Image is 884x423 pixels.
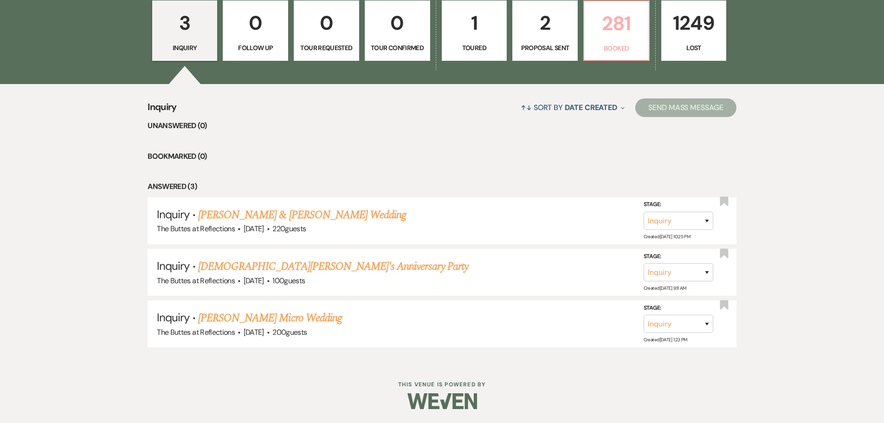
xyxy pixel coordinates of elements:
span: [DATE] [244,276,264,286]
span: [DATE] [244,224,264,234]
a: 0Tour Confirmed [365,0,430,61]
li: Bookmarked (0) [148,150,736,163]
span: The Buttes at Reflections [157,224,235,234]
p: 0 [229,7,282,39]
span: ↑↓ [521,103,532,112]
p: 0 [371,7,424,39]
a: 2Proposal Sent [512,0,578,61]
img: Weven Logo [407,385,477,417]
span: Created: [DATE] 10:25 PM [644,234,690,240]
span: The Buttes at Reflections [157,327,235,337]
a: [PERSON_NAME] Micro Wedding [198,310,342,326]
span: Inquiry [157,310,189,325]
label: Stage: [644,200,713,210]
a: 0Follow Up [223,0,288,61]
li: Answered (3) [148,181,736,193]
p: Inquiry [158,43,212,53]
span: Inquiry [157,207,189,221]
span: Created: [DATE] 9:11 AM [644,285,686,291]
p: 1 [448,7,501,39]
p: Lost [667,43,721,53]
button: Send Mass Message [635,98,736,117]
a: [DEMOGRAPHIC_DATA][PERSON_NAME]'s Anniversary Party [198,258,468,275]
span: Date Created [565,103,617,112]
span: The Buttes at Reflections [157,276,235,286]
a: 3Inquiry [152,0,218,61]
button: Sort By Date Created [517,95,628,120]
span: Inquiry [148,100,177,120]
p: Toured [448,43,501,53]
p: Tour Confirmed [371,43,424,53]
a: 0Tour Requested [294,0,359,61]
a: 281Booked [583,0,650,61]
li: Unanswered (0) [148,120,736,132]
p: Tour Requested [300,43,353,53]
span: [DATE] [244,327,264,337]
a: [PERSON_NAME] & [PERSON_NAME] Wedding [198,207,406,223]
span: 220 guests [272,224,306,234]
label: Stage: [644,303,713,313]
p: 2 [518,7,572,39]
p: 1249 [667,7,721,39]
p: 3 [158,7,212,39]
span: 200 guests [272,327,307,337]
span: Inquiry [157,259,189,273]
p: Proposal Sent [518,43,572,53]
label: Stage: [644,252,713,262]
p: Booked [590,43,643,53]
a: 1249Lost [661,0,727,61]
span: 100 guests [272,276,305,286]
p: 281 [590,8,643,39]
p: 0 [300,7,353,39]
a: 1Toured [442,0,507,61]
span: Created: [DATE] 1:23 PM [644,337,687,343]
p: Follow Up [229,43,282,53]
